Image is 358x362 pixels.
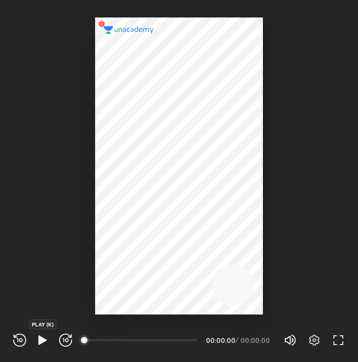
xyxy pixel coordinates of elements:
div: 00:00:00 [240,337,271,343]
img: wMgqJGBwKWe8AAAAABJRU5ErkJggg== [95,17,108,31]
img: logo.2a7e12a2.svg [104,26,154,34]
div: PLAY (K) [29,319,56,329]
div: 00:00:00 [206,337,233,343]
div: / [236,337,238,343]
